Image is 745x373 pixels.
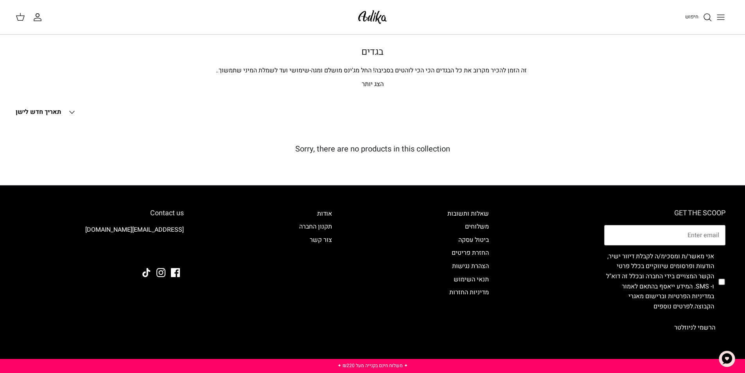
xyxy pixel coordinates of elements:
img: Adika IL [356,8,389,26]
a: תקנון החברה [299,222,332,231]
a: החשבון שלי [33,13,45,22]
input: Email [604,225,725,245]
button: צ'אט [715,347,739,371]
a: החזרת פריטים [452,248,489,258]
div: Secondary navigation [291,209,340,338]
a: [EMAIL_ADDRESS][DOMAIN_NAME] [85,225,184,234]
a: משלוחים [465,222,489,231]
span: חיפוש [685,13,698,20]
h6: GET THE SCOOP [604,209,725,218]
a: צור קשר [310,235,332,245]
h5: Sorry, there are no products in this collection [16,144,729,154]
span: זה הזמן להכיר מקרוב את כל הבגדים הכי הכי לוהטים בסביבה! החל מג'ינס מושלם ומגה-שימושי ועד לשמלת המ... [214,66,527,85]
a: Facebook [171,268,180,277]
a: Tiktok [142,268,151,277]
button: הרשמי לניוזלטר [664,318,725,337]
a: הצהרת נגישות [452,261,489,271]
h6: Contact us [20,209,184,218]
a: לפרטים נוספים [653,302,693,311]
button: Toggle menu [712,9,729,26]
p: הצג יותר [99,79,646,90]
a: חיפוש [685,13,712,22]
a: תנאי השימוש [454,275,489,284]
div: Secondary navigation [440,209,497,338]
a: אודות [317,209,332,218]
a: ביטול עסקה [458,235,489,245]
span: תאריך חדש לישן [16,107,61,117]
a: שאלות ותשובות [447,209,489,218]
label: אני מאשר/ת ומסכימ/ה לקבלת דיוור ישיר, הודעות ופרסומים שיווקיים בכלל פרטי הקשר המצויים בידי החברה ... [604,252,714,312]
img: Adika IL [162,247,184,257]
h1: בגדים [99,47,646,58]
a: ✦ משלוח חינם בקנייה מעל ₪220 ✦ [337,362,408,369]
a: מדיניות החזרות [449,288,489,297]
button: תאריך חדש לישן [16,104,77,121]
a: Instagram [156,268,165,277]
